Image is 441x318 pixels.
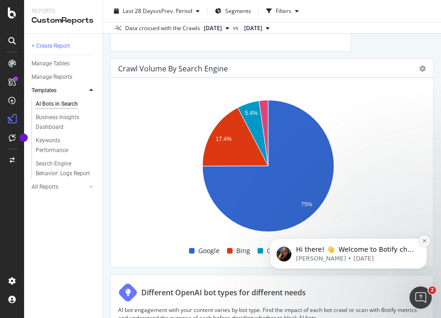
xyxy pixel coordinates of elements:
[31,182,87,192] a: All Reports
[36,136,96,155] a: Keywords Performance
[110,4,203,19] button: Last 28 DaysvsPrev. Period
[36,99,78,109] div: AI Bots in Search
[245,110,258,117] text: 5.4%
[40,65,160,75] p: Hi there! 👋 Welcome to Botify chat support! Have a question? Reply to this message and our team w...
[31,15,95,26] div: CustomReports
[31,41,70,51] div: + Create Report
[36,159,96,178] a: Search Engine Behavior: Logs Report
[36,113,96,132] a: Business Insights Dashboard
[31,72,96,82] a: Manage Reports
[236,245,250,256] span: Bing
[31,59,96,69] a: Manage Tables
[110,59,434,267] div: Crawl Volume By Search EngineA chart.GoogleBingOpenAIOther AI Bots
[163,55,175,67] button: Dismiss notification
[31,86,87,95] a: Templates
[204,24,222,32] span: 2025 Aug. 27th
[31,86,57,95] div: Templates
[244,24,262,32] span: 2025 Jul. 30th
[31,182,58,192] div: All Reports
[14,58,171,89] div: message notification from Laura, 6d ago. Hi there! 👋 Welcome to Botify chat support! Have a quest...
[123,7,156,15] span: Last 28 Days
[428,286,436,294] span: 2
[36,99,96,109] a: AI Bots in Search
[36,136,88,155] div: Keywords Performance
[118,64,228,73] div: Crawl Volume By Search Engine
[216,136,232,142] text: 17.4%
[31,59,69,69] div: Manage Tables
[156,7,192,15] span: vs Prev. Period
[233,24,240,32] span: vs
[125,24,200,32] div: Data crossed with the Crawls
[19,134,28,142] div: Tooltip anchor
[31,72,72,82] div: Manage Reports
[276,7,291,15] div: Filters
[211,4,255,19] button: Segments
[36,159,90,178] div: Search Engine Behavior: Logs Report
[141,287,306,298] div: Different OpenAI bot types for different needs
[198,245,220,256] span: Google
[240,23,273,34] button: [DATE]
[256,180,441,284] iframe: Intercom notifications message
[118,95,419,242] svg: A chart.
[36,113,89,132] div: Business Insights Dashboard
[225,7,251,15] span: Segments
[409,286,432,309] iframe: Intercom live chat
[21,67,36,82] img: Profile image for Laura
[40,75,160,83] p: Message from Laura, sent 6d ago
[31,41,96,51] a: + Create Report
[31,7,95,15] div: Reports
[200,23,233,34] button: [DATE]
[263,4,302,19] button: Filters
